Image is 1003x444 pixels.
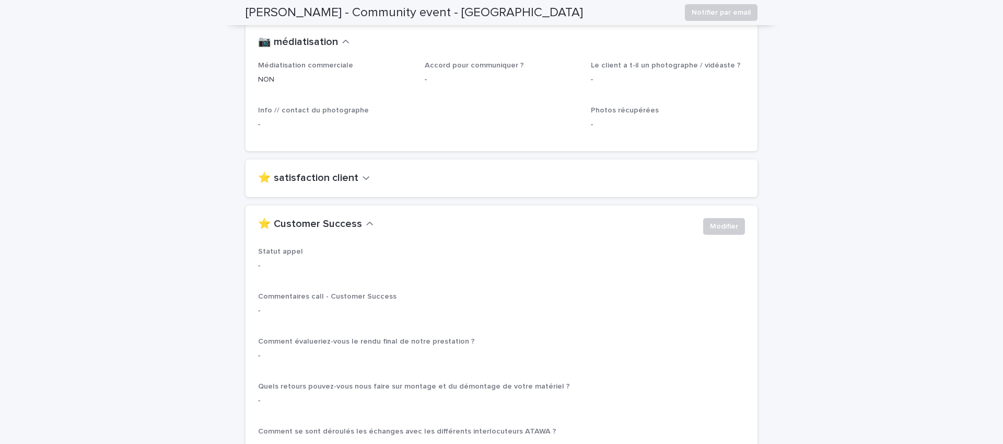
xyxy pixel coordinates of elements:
[258,107,369,114] span: Info // contact du photographe
[425,74,579,85] p: -
[703,218,745,235] button: Modifier
[258,260,412,271] p: -
[591,62,741,69] span: Le client a t-il un photographe / vidéaste ?
[258,305,745,316] p: -
[258,383,570,390] span: Quels retours pouvez-vous nous faire sur montage et du démontage de votre matériel ?
[258,119,412,130] p: -
[258,395,745,406] p: -
[258,428,556,435] span: Comment se sont déroulés les échanges avec les différents interlocuteurs ATAWA ?
[258,350,745,361] p: -
[258,338,475,345] span: Comment évalueriez-vous le rendu final de notre prestation ?
[685,4,757,21] button: Notifier par email
[591,74,745,85] p: -
[710,221,738,232] span: Modifier
[246,5,583,20] h2: [PERSON_NAME] - Community event - [GEOGRAPHIC_DATA]
[258,218,362,231] h2: ⭐ Customer Success
[425,62,524,69] span: Accord pour communiquer ?
[258,293,396,300] span: Commentaires call - Customer Success
[692,7,751,18] span: Notifier par email
[258,172,370,185] button: ⭐ satisfaction client
[258,218,374,231] button: ⭐ Customer Success
[591,119,745,130] p: -
[258,62,353,69] span: Médiatisation commerciale
[258,248,303,255] span: Statut appel
[258,172,358,185] h2: ⭐ satisfaction client
[591,107,659,114] span: Photos récupérées
[258,36,338,49] h2: 📷 médiatisation
[258,74,412,85] p: NON
[258,36,349,49] button: 📷 médiatisation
